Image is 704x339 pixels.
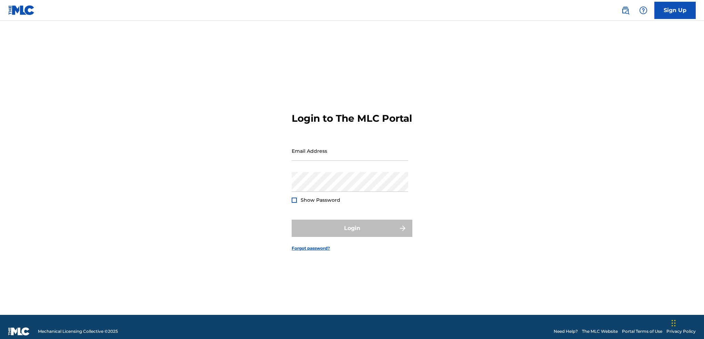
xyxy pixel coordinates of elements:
a: Need Help? [554,328,578,335]
div: Drag [672,313,676,333]
h3: Login to The MLC Portal [292,112,412,124]
img: MLC Logo [8,5,35,15]
iframe: Chat Widget [670,306,704,339]
a: The MLC Website [582,328,618,335]
img: help [639,6,647,14]
a: Forgot password? [292,245,330,251]
span: Show Password [301,197,340,203]
a: Sign Up [654,2,696,19]
div: Help [636,3,650,17]
a: Portal Terms of Use [622,328,662,335]
img: logo [8,327,30,336]
a: Public Search [618,3,632,17]
a: Privacy Policy [666,328,696,335]
img: search [621,6,630,14]
span: Mechanical Licensing Collective © 2025 [38,328,118,335]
